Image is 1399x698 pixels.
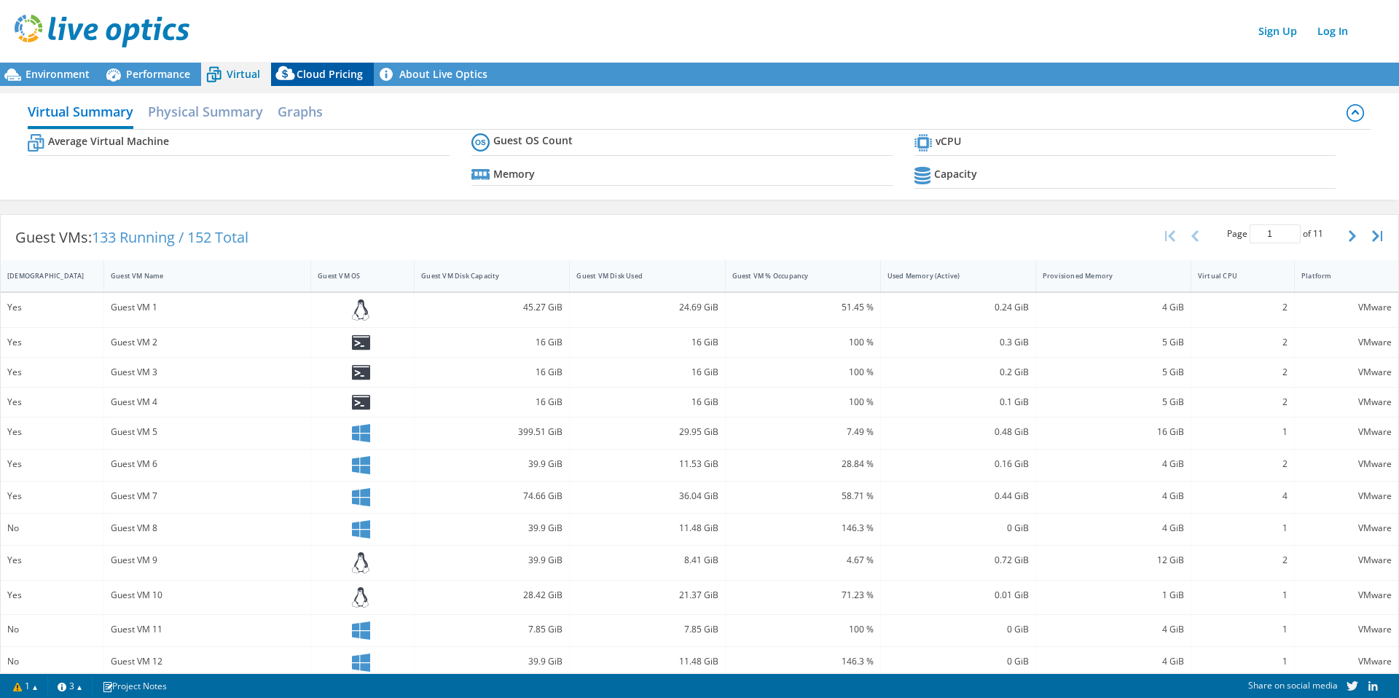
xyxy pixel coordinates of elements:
div: 0.44 GiB [887,488,1029,504]
div: Guest VM 9 [111,552,304,568]
div: 146.3 % [732,520,874,536]
h2: Graphs [278,97,323,126]
div: Guest VM 6 [111,456,304,472]
div: 11.48 GiB [576,654,718,670]
div: 0.72 GiB [887,552,1029,568]
div: 36.04 GiB [576,488,718,504]
div: 16 GiB [576,394,718,410]
div: Guest VM 7 [111,488,304,504]
span: Share on social media [1248,679,1338,691]
div: Guest VM 5 [111,424,304,440]
div: 4 GiB [1043,520,1184,536]
span: Environment [26,67,90,81]
div: 0.1 GiB [887,394,1029,410]
div: Guest VM Disk Used [576,271,700,281]
div: 2 [1198,456,1288,472]
div: 16 GiB [421,394,563,410]
div: 16 GiB [1043,424,1184,440]
div: 146.3 % [732,654,874,670]
div: 39.9 GiB [421,456,563,472]
div: Yes [7,424,97,440]
div: 11.48 GiB [576,520,718,536]
div: 4.67 % [732,552,874,568]
div: 2 [1198,299,1288,315]
div: Provisioned Memory [1043,271,1167,281]
span: Virtual [227,67,260,81]
div: Guest VM Name [111,271,286,281]
div: VMware [1301,456,1392,472]
div: No [7,621,97,638]
div: 12 GiB [1043,552,1184,568]
div: 74.66 GiB [421,488,563,504]
span: 11 [1313,227,1323,240]
div: Guest VM 1 [111,299,304,315]
div: 1 [1198,621,1288,638]
div: 7.85 GiB [421,621,563,638]
div: 0.48 GiB [887,424,1029,440]
div: 7.49 % [732,424,874,440]
div: VMware [1301,520,1392,536]
div: 8.41 GiB [576,552,718,568]
div: 2 [1198,552,1288,568]
div: 24.69 GiB [576,299,718,315]
div: Guest VMs: [1,215,263,260]
div: 11.53 GiB [576,456,718,472]
div: Guest VM 2 [111,334,304,350]
div: 58.71 % [732,488,874,504]
div: 1 [1198,424,1288,440]
input: jump to page [1250,224,1301,243]
div: 0.01 GiB [887,587,1029,603]
h2: Virtual Summary [28,97,133,129]
div: Yes [7,456,97,472]
div: VMware [1301,621,1392,638]
a: 3 [47,677,93,695]
div: VMware [1301,654,1392,670]
div: 4 GiB [1043,299,1184,315]
div: 5 GiB [1043,364,1184,380]
div: [DEMOGRAPHIC_DATA] [7,271,79,281]
div: No [7,654,97,670]
div: 4 GiB [1043,654,1184,670]
span: Performance [126,67,190,81]
div: 100 % [732,334,874,350]
div: VMware [1301,424,1392,440]
div: 4 GiB [1043,621,1184,638]
div: Yes [7,299,97,315]
div: Yes [7,394,97,410]
b: vCPU [936,134,961,149]
a: 1 [3,677,48,695]
div: Virtual CPU [1198,271,1270,281]
div: Yes [7,488,97,504]
b: Memory [493,167,535,181]
div: 4 GiB [1043,456,1184,472]
div: 100 % [732,621,874,638]
div: 5 GiB [1043,334,1184,350]
div: Yes [7,552,97,568]
div: 1 [1198,654,1288,670]
div: Yes [7,334,97,350]
div: VMware [1301,364,1392,380]
div: Guest VM 8 [111,520,304,536]
div: Yes [7,587,97,603]
div: 16 GiB [576,364,718,380]
div: VMware [1301,394,1392,410]
div: 28.84 % [732,456,874,472]
div: 39.9 GiB [421,654,563,670]
a: About Live Optics [374,63,498,86]
div: 21.37 GiB [576,587,718,603]
div: 29.95 GiB [576,424,718,440]
span: Cloud Pricing [297,67,363,81]
div: 2 [1198,334,1288,350]
img: live_optics_svg.svg [15,15,189,47]
div: Guest VM % Occupancy [732,271,856,281]
div: Used Memory (Active) [887,271,1011,281]
div: VMware [1301,552,1392,568]
div: 16 GiB [421,364,563,380]
b: Guest OS Count [493,133,573,148]
div: Guest VM OS [318,271,390,281]
div: VMware [1301,299,1392,315]
span: Page of [1227,224,1323,243]
div: 7.85 GiB [576,621,718,638]
div: VMware [1301,488,1392,504]
div: No [7,520,97,536]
